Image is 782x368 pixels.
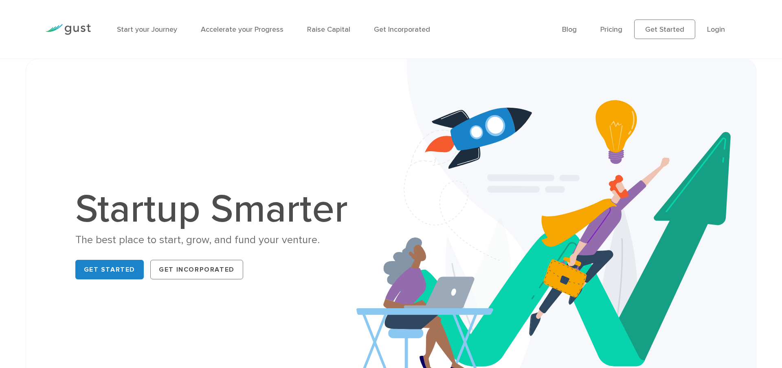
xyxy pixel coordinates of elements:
[707,25,725,34] a: Login
[600,25,622,34] a: Pricing
[45,24,91,35] img: Gust Logo
[201,25,283,34] a: Accelerate your Progress
[75,260,144,279] a: Get Started
[75,190,356,229] h1: Startup Smarter
[634,20,695,39] a: Get Started
[307,25,350,34] a: Raise Capital
[562,25,577,34] a: Blog
[117,25,177,34] a: Start your Journey
[75,233,356,247] div: The best place to start, grow, and fund your venture.
[150,260,243,279] a: Get Incorporated
[374,25,430,34] a: Get Incorporated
